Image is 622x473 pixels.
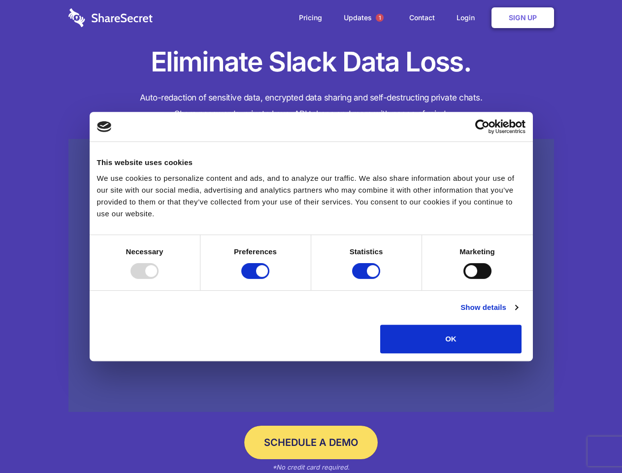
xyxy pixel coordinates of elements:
a: Show details [460,302,518,313]
strong: Preferences [234,247,277,256]
img: logo [97,121,112,132]
a: Usercentrics Cookiebot - opens in a new window [439,119,525,134]
img: logo-wordmark-white-trans-d4663122ce5f474addd5e946df7df03e33cb6a1c49d2221995e7729f52c070b2.svg [68,8,153,27]
a: Sign Up [491,7,554,28]
a: Login [447,2,490,33]
span: 1 [376,14,384,22]
button: OK [380,325,522,353]
h1: Eliminate Slack Data Loss. [68,44,554,80]
a: Wistia video thumbnail [68,139,554,412]
h4: Auto-redaction of sensitive data, encrypted data sharing and self-destructing private chats. Shar... [68,90,554,122]
a: Contact [399,2,445,33]
strong: Necessary [126,247,164,256]
div: We use cookies to personalize content and ads, and to analyze our traffic. We also share informat... [97,172,525,220]
strong: Statistics [350,247,383,256]
em: *No credit card required. [272,463,350,471]
a: Pricing [289,2,332,33]
strong: Marketing [459,247,495,256]
a: Schedule a Demo [244,426,378,459]
div: This website uses cookies [97,157,525,169]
